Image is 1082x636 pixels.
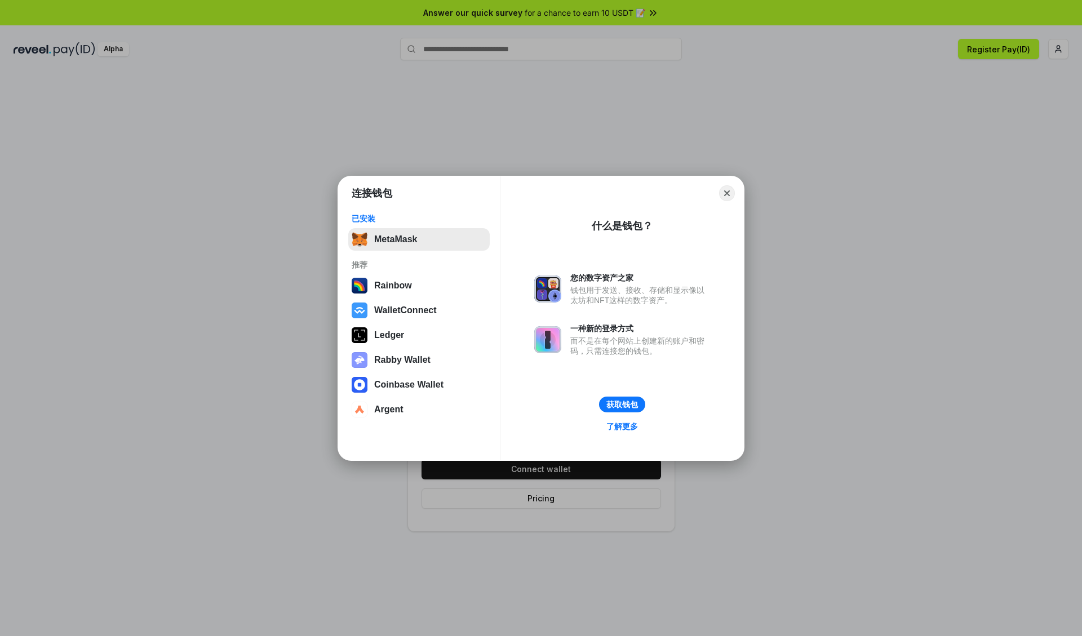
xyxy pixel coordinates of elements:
[570,273,710,283] div: 您的数字资产之家
[352,377,367,393] img: svg+xml,%3Csvg%20width%3D%2228%22%20height%3D%2228%22%20viewBox%3D%220%200%2028%2028%22%20fill%3D...
[599,397,645,412] button: 获取钱包
[570,285,710,305] div: 钱包用于发送、接收、存储和显示像以太坊和NFT这样的数字资产。
[352,214,486,224] div: 已安装
[600,419,645,434] a: 了解更多
[374,234,417,244] div: MetaMask
[352,260,486,270] div: 推荐
[352,186,392,200] h1: 连接钱包
[348,349,490,371] button: Rabby Wallet
[374,380,444,390] div: Coinbase Wallet
[374,330,404,340] div: Ledger
[592,219,653,233] div: 什么是钱包？
[352,278,367,293] img: svg+xml,%3Csvg%20width%3D%22120%22%20height%3D%22120%22%20viewBox%3D%220%200%20120%20120%22%20fil...
[534,275,561,303] img: svg+xml,%3Csvg%20xmlns%3D%22http%3A%2F%2Fwww.w3.org%2F2000%2Fsvg%22%20fill%3D%22none%22%20viewBox...
[606,421,638,432] div: 了解更多
[348,398,490,421] button: Argent
[348,373,490,396] button: Coinbase Wallet
[352,232,367,247] img: svg+xml,%3Csvg%20fill%3D%22none%22%20height%3D%2233%22%20viewBox%3D%220%200%2035%2033%22%20width%...
[348,274,490,297] button: Rainbow
[348,228,490,251] button: MetaMask
[606,399,638,410] div: 获取钱包
[534,326,561,353] img: svg+xml,%3Csvg%20xmlns%3D%22http%3A%2F%2Fwww.w3.org%2F2000%2Fsvg%22%20fill%3D%22none%22%20viewBox...
[352,327,367,343] img: svg+xml,%3Csvg%20xmlns%3D%22http%3A%2F%2Fwww.w3.org%2F2000%2Fsvg%22%20width%3D%2228%22%20height%3...
[348,324,490,346] button: Ledger
[374,404,403,415] div: Argent
[352,402,367,417] img: svg+xml,%3Csvg%20width%3D%2228%22%20height%3D%2228%22%20viewBox%3D%220%200%2028%2028%22%20fill%3D...
[374,355,431,365] div: Rabby Wallet
[374,281,412,291] div: Rainbow
[348,299,490,322] button: WalletConnect
[570,336,710,356] div: 而不是在每个网站上创建新的账户和密码，只需连接您的钱包。
[570,323,710,333] div: 一种新的登录方式
[352,303,367,318] img: svg+xml,%3Csvg%20width%3D%2228%22%20height%3D%2228%22%20viewBox%3D%220%200%2028%2028%22%20fill%3D...
[719,185,735,201] button: Close
[374,305,437,315] div: WalletConnect
[352,352,367,368] img: svg+xml,%3Csvg%20xmlns%3D%22http%3A%2F%2Fwww.w3.org%2F2000%2Fsvg%22%20fill%3D%22none%22%20viewBox...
